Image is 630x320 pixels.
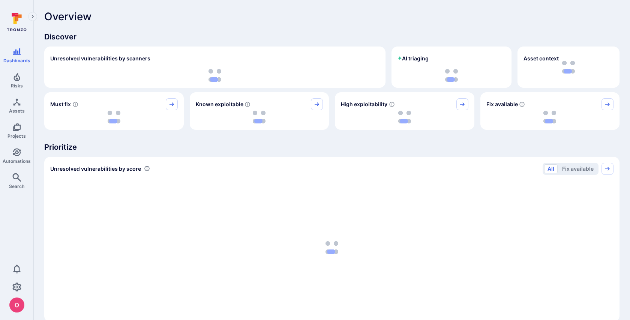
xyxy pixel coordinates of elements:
div: loading spinner [50,69,379,82]
img: Loading... [208,69,221,82]
div: loading spinner [196,110,323,124]
img: Loading... [108,111,120,123]
img: ACg8ocJcCe-YbLxGm5tc0PuNRxmgP8aEm0RBXn6duO8aeMVK9zjHhw=s96-c [9,297,24,312]
span: Prioritize [44,142,619,152]
img: Loading... [543,111,556,123]
img: Loading... [325,241,338,254]
div: loading spinner [486,110,614,124]
span: Risks [11,83,23,89]
button: All [544,164,558,173]
span: Known exploitable [196,101,243,108]
span: Must fix [50,101,71,108]
div: loading spinner [341,110,468,124]
img: Loading... [398,111,411,123]
span: Projects [7,133,26,139]
img: Loading... [445,69,458,82]
span: Overview [44,11,91,23]
svg: Vulnerabilities with fix available [519,101,525,107]
div: loading spinner [50,110,178,124]
span: Automations [3,158,31,164]
svg: EPSS score ≥ 0.7 [389,101,395,107]
span: Unresolved vulnerabilities by score [50,165,141,173]
button: Expand navigation menu [28,12,37,21]
span: Search [9,183,24,189]
span: High exploitability [341,101,387,108]
span: Dashboards [3,58,30,63]
div: Number of vulnerabilities in status 'Open' 'Triaged' and 'In process' grouped by score [144,165,150,173]
div: oleg malkov [9,297,24,312]
div: Fix available [480,92,620,130]
h2: Unresolved vulnerabilities by scanners [50,55,150,62]
svg: Risk score >=40 , missed SLA [72,101,78,107]
svg: Confirmed exploitable by KEV [244,101,250,107]
span: Asset context [523,55,559,62]
div: Known exploitable [190,92,329,130]
div: loading spinner [50,179,613,316]
img: Loading... [253,111,265,123]
div: Must fix [44,92,184,130]
button: Fix available [559,164,597,173]
span: Discover [44,32,619,42]
div: High exploitability [335,92,474,130]
h2: AI triaging [397,55,429,62]
span: Assets [9,108,25,114]
span: Fix available [486,101,518,108]
i: Expand navigation menu [30,14,35,20]
div: loading spinner [397,69,505,82]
